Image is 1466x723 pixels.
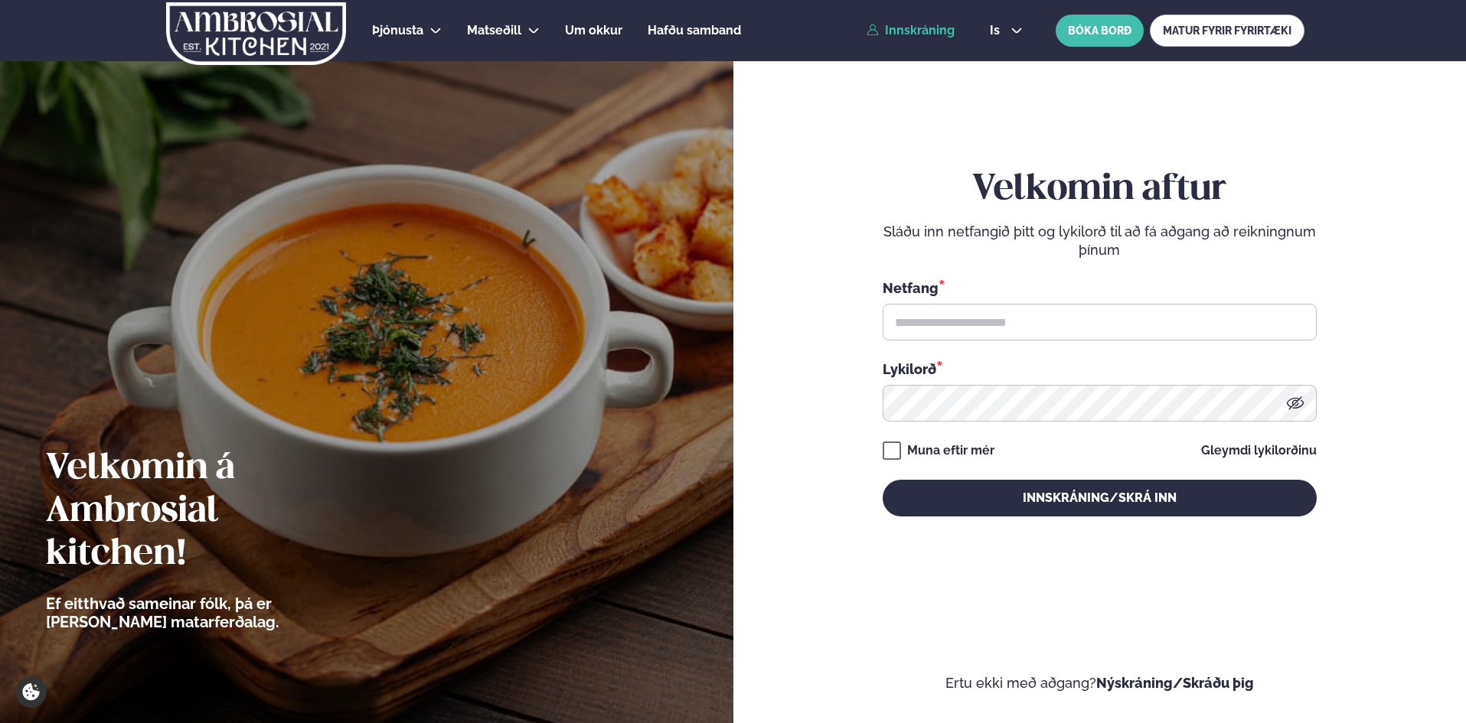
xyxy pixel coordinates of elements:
[467,21,521,40] a: Matseðill
[46,448,364,576] h2: Velkomin á Ambrosial kitchen!
[883,359,1317,379] div: Lykilorð
[883,223,1317,259] p: Sláðu inn netfangið þitt og lykilorð til að fá aðgang að reikningnum þínum
[372,21,423,40] a: Þjónusta
[1096,675,1254,691] a: Nýskráning/Skráðu þig
[46,594,364,631] p: Ef eitthvað sameinar fólk, þá er [PERSON_NAME] matarferðalag.
[467,23,521,37] span: Matseðill
[1150,15,1304,47] a: MATUR FYRIR FYRIRTÆKI
[883,480,1317,516] button: Innskráning/Skrá inn
[883,278,1317,298] div: Netfang
[165,2,348,65] img: logo
[867,24,955,37] a: Innskráning
[978,24,1035,37] button: is
[372,23,423,37] span: Þjónusta
[565,23,622,37] span: Um okkur
[779,674,1421,692] p: Ertu ekki með aðgang?
[1056,15,1144,47] button: BÓKA BORÐ
[648,23,741,37] span: Hafðu samband
[15,676,47,708] a: Cookie settings
[565,21,622,40] a: Um okkur
[1201,445,1317,457] a: Gleymdi lykilorðinu
[990,24,1004,37] span: is
[648,21,741,40] a: Hafðu samband
[883,168,1317,211] h2: Velkomin aftur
